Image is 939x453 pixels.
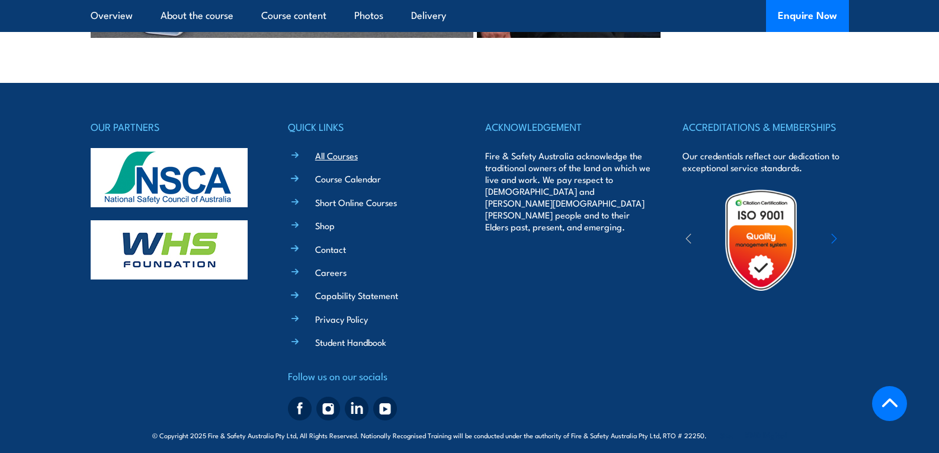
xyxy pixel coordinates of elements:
[315,336,386,348] a: Student Handbook
[485,118,651,135] h4: ACKNOWLEDGEMENT
[315,219,335,232] a: Shop
[91,220,248,279] img: whs-logo-footer
[485,150,651,233] p: Fire & Safety Australia acknowledge the traditional owners of the land on which we live and work....
[315,243,346,255] a: Contact
[288,368,454,384] h4: Follow us on our socials
[682,118,848,135] h4: ACCREDITATIONS & MEMBERSHIPS
[720,430,787,440] span: Site:
[91,148,248,207] img: nsca-logo-footer
[152,429,787,441] span: © Copyright 2025 Fire & Safety Australia Pty Ltd, All Rights Reserved. Nationally Recognised Trai...
[315,196,397,208] a: Short Online Courses
[315,266,347,278] a: Careers
[315,313,368,325] a: Privacy Policy
[91,118,257,135] h4: OUR PARTNERS
[288,118,454,135] h4: QUICK LINKS
[682,150,848,174] p: Our credentials reflect our dedication to exceptional service standards.
[315,149,358,162] a: All Courses
[315,172,381,185] a: Course Calendar
[813,220,916,261] img: ewpa-logo
[709,188,813,292] img: Untitled design (19)
[315,289,398,301] a: Capability Statement
[745,429,787,441] a: KND Digital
